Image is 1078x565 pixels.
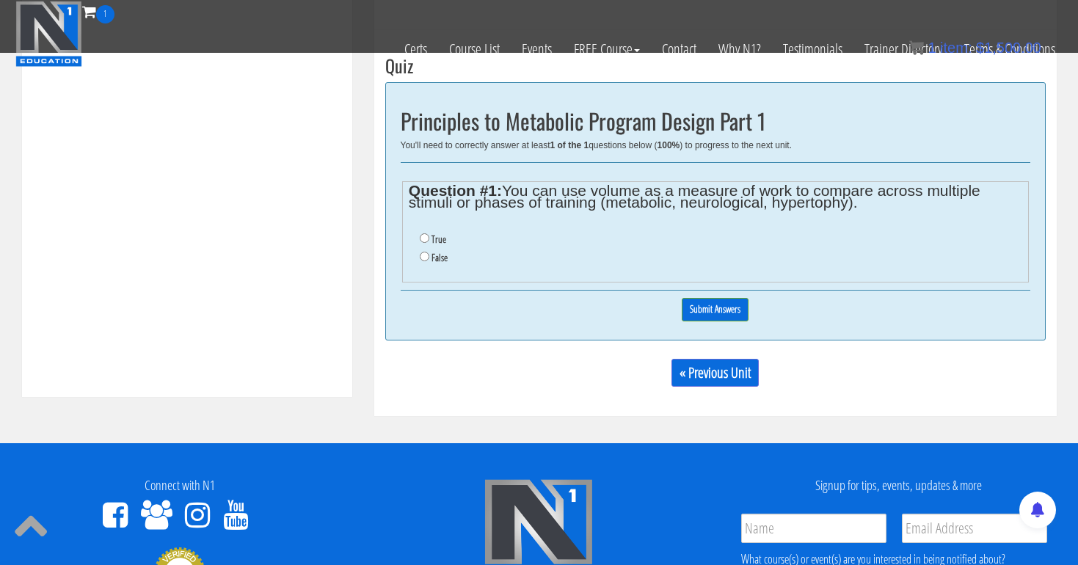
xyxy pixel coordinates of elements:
[11,478,349,493] h4: Connect with N1
[550,140,589,150] b: 1 of the 1
[431,252,448,263] label: False
[671,359,759,387] a: « Previous Unit
[976,40,984,56] span: $
[511,23,563,75] a: Events
[682,298,749,321] input: Submit Answers
[953,23,1066,75] a: Terms & Conditions
[940,40,972,56] span: item:
[909,40,924,55] img: icon11.png
[438,23,511,75] a: Course List
[15,1,82,67] img: n1-education
[651,23,707,75] a: Contact
[707,23,772,75] a: Why N1?
[772,23,853,75] a: Testimonials
[976,40,1041,56] bdi: 1,500.00
[909,40,1041,56] a: 1 item: $1,500.00
[401,109,1030,133] h2: Principles to Metabolic Program Design Part 1
[385,56,1046,75] h3: Quiz
[902,514,1047,543] input: Email Address
[853,23,953,75] a: Trainer Directory
[729,478,1067,493] h4: Signup for tips, events, updates & more
[401,140,1030,150] div: You'll need to correctly answer at least questions below ( ) to progress to the next unit.
[82,1,114,21] a: 1
[741,514,886,543] input: Name
[658,140,680,150] b: 100%
[393,23,438,75] a: Certs
[928,40,936,56] span: 1
[409,182,502,199] strong: Question #1:
[431,233,446,245] label: True
[409,185,1021,208] legend: You can use volume as a measure of work to compare across multiple stimuli or phases of training ...
[563,23,651,75] a: FREE Course
[96,5,114,23] span: 1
